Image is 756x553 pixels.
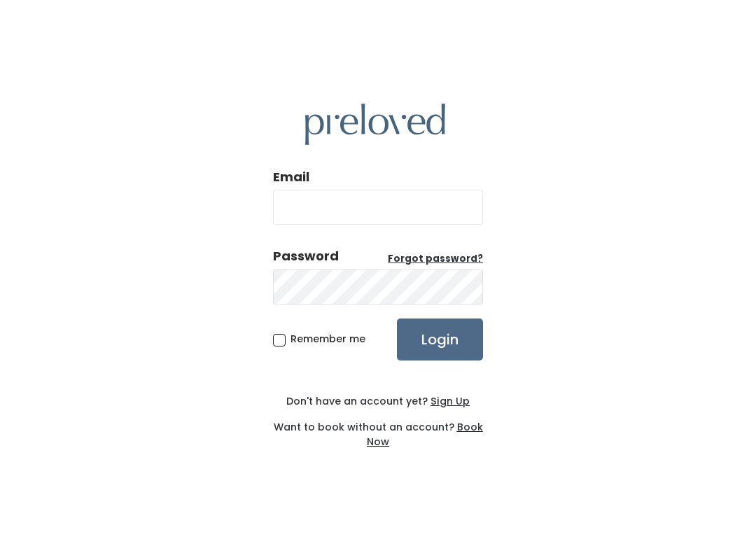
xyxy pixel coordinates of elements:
[388,252,483,265] u: Forgot password?
[430,394,470,408] u: Sign Up
[367,420,483,449] a: Book Now
[305,104,445,145] img: preloved logo
[388,252,483,266] a: Forgot password?
[428,394,470,408] a: Sign Up
[273,247,339,265] div: Password
[273,409,483,449] div: Want to book without an account?
[397,318,483,360] input: Login
[273,168,309,186] label: Email
[290,332,365,346] span: Remember me
[273,394,483,409] div: Don't have an account yet?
